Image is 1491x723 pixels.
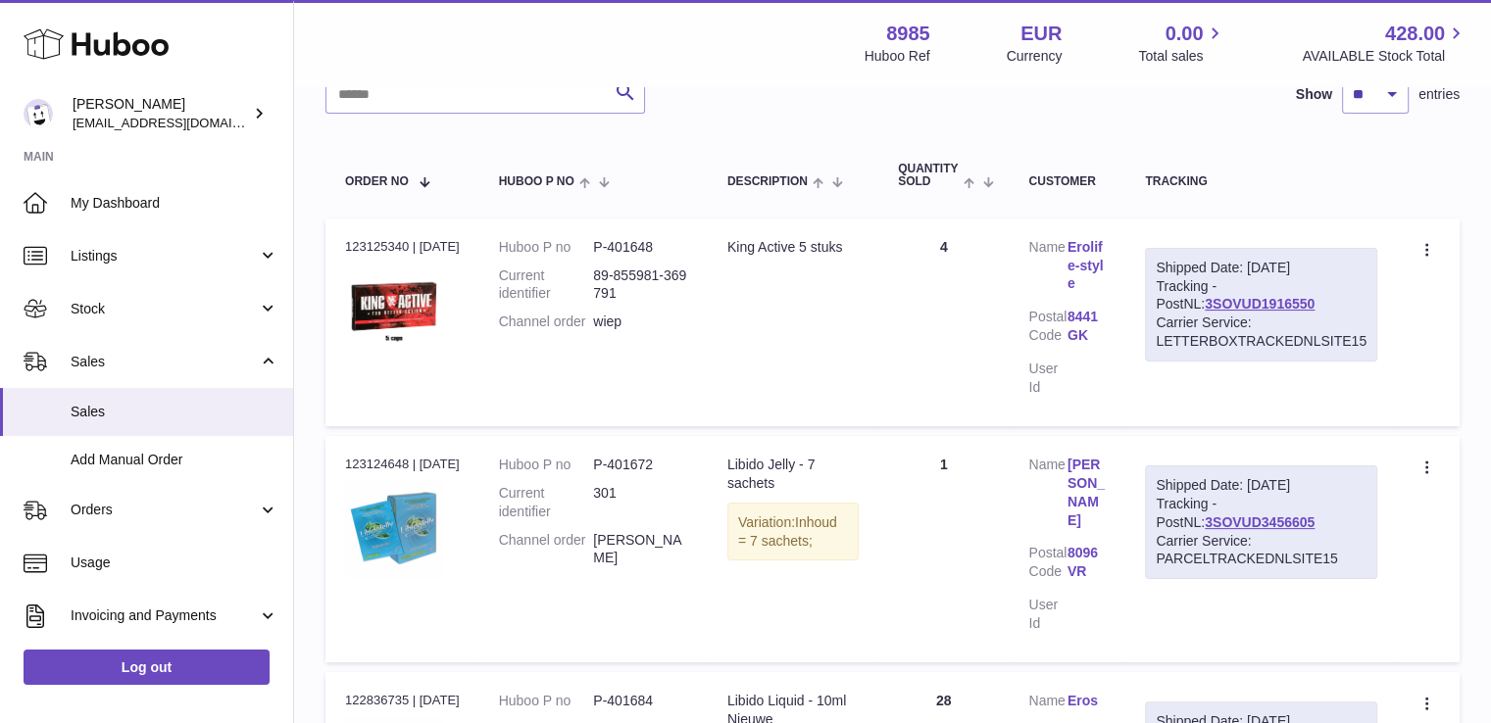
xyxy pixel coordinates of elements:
[1068,238,1106,294] a: Erolife-style
[1156,476,1367,495] div: Shipped Date: [DATE]
[1145,175,1377,188] div: Tracking
[499,266,594,304] dt: Current identifier
[71,353,258,371] span: Sales
[1068,544,1106,581] a: 8096 VR
[71,403,278,421] span: Sales
[1205,514,1315,530] a: 3SOVUD3456605
[345,692,460,709] div: 122836735 | [DATE]
[499,692,594,710] dt: Huboo P no
[886,21,930,47] strong: 8985
[1020,21,1062,47] strong: EUR
[499,456,594,474] dt: Huboo P no
[73,115,288,130] span: [EMAIL_ADDRESS][DOMAIN_NAME]
[727,503,859,561] div: Variation:
[593,266,688,304] dd: 89-855981-369791
[738,514,837,549] span: Inhoud = 7 sachets;
[593,238,688,257] dd: P-401648
[1068,308,1106,345] a: 8441 GK
[499,484,594,521] dt: Current identifier
[71,300,258,318] span: Stock
[1418,85,1460,104] span: entries
[727,175,808,188] span: Description
[24,650,270,685] a: Log out
[1166,21,1204,47] span: 0.00
[865,47,930,66] div: Huboo Ref
[71,451,278,469] span: Add Manual Order
[593,484,688,521] dd: 301
[593,692,688,710] dd: P-401684
[1028,360,1067,397] dt: User Id
[727,238,859,257] div: King Active 5 stuks
[499,238,594,257] dt: Huboo P no
[71,501,258,519] span: Orders
[1296,85,1332,104] label: Show
[1145,248,1377,361] div: Tracking - PostNL:
[593,313,688,331] dd: wiep
[1156,313,1367,351] div: Carrier Service: LETTERBOXTRACKEDNLSITE15
[1138,47,1225,66] span: Total sales
[345,479,443,577] img: 301_1.jpg
[345,262,443,352] img: king-active-king-active-5-capules.jpg
[345,238,460,256] div: 123125340 | [DATE]
[898,163,959,188] span: Quantity Sold
[593,456,688,474] dd: P-401672
[1385,21,1445,47] span: 428.00
[878,436,1009,662] td: 1
[1028,596,1067,633] dt: User Id
[1145,465,1377,579] div: Tracking - PostNL:
[1302,47,1467,66] span: AVAILABLE Stock Total
[71,554,278,572] span: Usage
[878,218,1009,426] td: 4
[1156,532,1367,569] div: Carrier Service: PARCELTRACKEDNLSITE15
[345,175,409,188] span: Order No
[1028,544,1067,586] dt: Postal Code
[1068,692,1106,710] a: Eros
[1028,308,1067,350] dt: Postal Code
[1302,21,1467,66] a: 428.00 AVAILABLE Stock Total
[1007,47,1063,66] div: Currency
[499,313,594,331] dt: Channel order
[593,531,688,568] dd: [PERSON_NAME]
[71,606,258,625] span: Invoicing and Payments
[1028,238,1067,299] dt: Name
[71,194,278,213] span: My Dashboard
[71,247,258,265] span: Listings
[1156,259,1367,277] div: Shipped Date: [DATE]
[1205,296,1315,312] a: 3SOVUD1916550
[499,175,574,188] span: Huboo P no
[24,99,53,128] img: info@dehaanlifestyle.nl
[1068,456,1106,530] a: [PERSON_NAME]
[499,531,594,568] dt: Channel order
[1138,21,1225,66] a: 0.00 Total sales
[1028,456,1067,535] dt: Name
[727,456,859,493] div: Libido Jelly - 7 sachets
[1028,175,1106,188] div: Customer
[345,456,460,473] div: 123124648 | [DATE]
[73,95,249,132] div: [PERSON_NAME]
[1028,692,1067,715] dt: Name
